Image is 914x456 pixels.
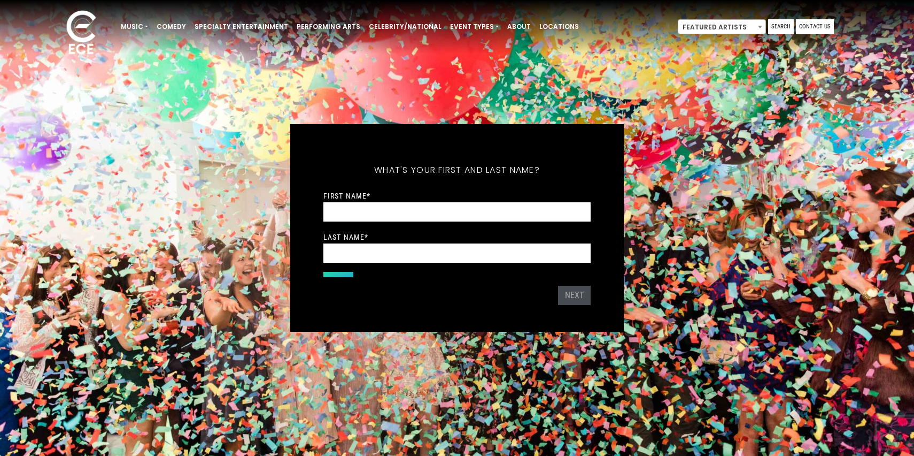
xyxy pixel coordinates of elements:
a: Comedy [152,18,190,36]
a: Event Types [446,18,503,36]
span: Featured Artists [678,20,765,35]
a: Music [117,18,152,36]
a: Performing Arts [292,18,365,36]
span: Featured Artists [678,19,766,34]
a: Locations [535,18,583,36]
h5: What's your first and last name? [323,151,591,189]
label: First Name [323,191,370,201]
a: Celebrity/National [365,18,446,36]
a: About [503,18,535,36]
a: Search [768,19,794,34]
img: ece_new_logo_whitev2-1.png [55,7,108,59]
label: Last Name [323,232,368,242]
a: Specialty Entertainment [190,18,292,36]
a: Contact Us [796,19,834,34]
